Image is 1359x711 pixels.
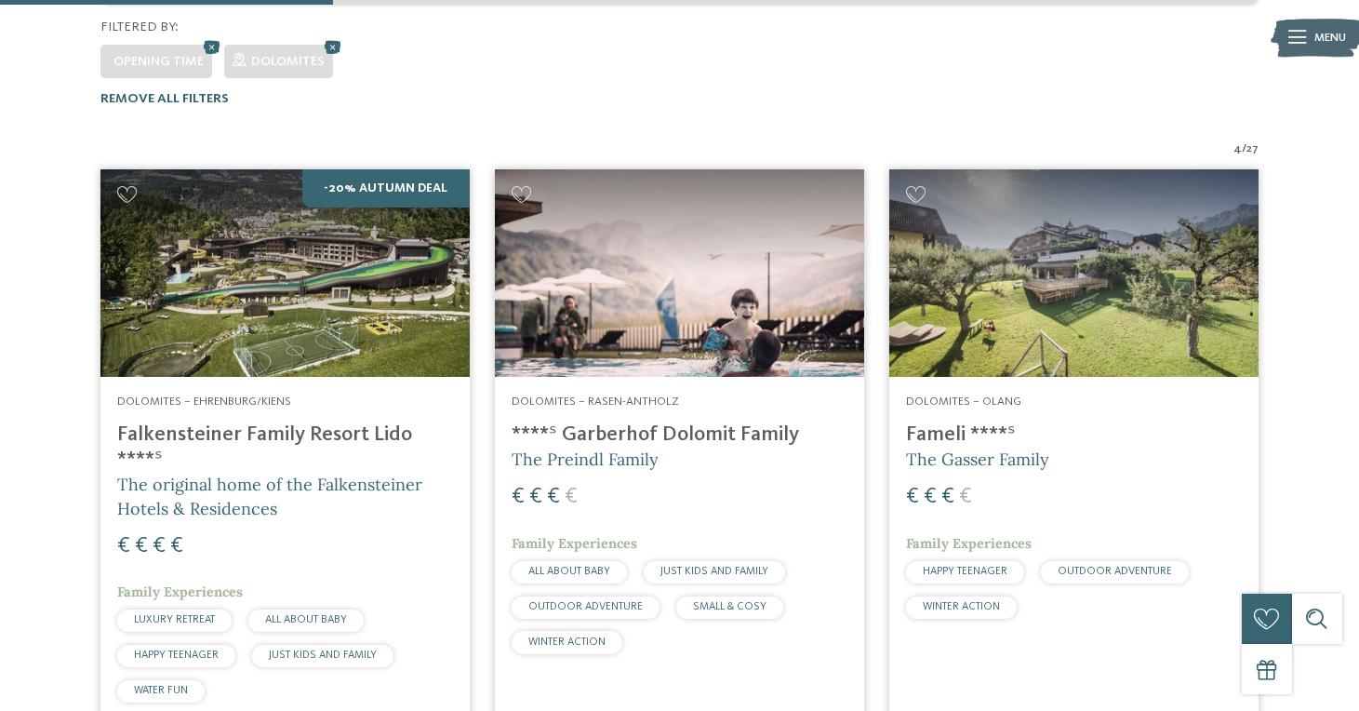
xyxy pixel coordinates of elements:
[923,566,1007,577] span: HAPPY TEENAGER
[100,92,229,105] span: Remove all filters
[906,486,919,508] span: €
[512,486,525,508] span: €
[100,20,179,34] span: Filtered by:
[512,449,659,470] span: The Preindl Family
[1233,141,1242,157] span: 4
[1058,566,1172,577] span: OUTDOOR ADVENTURE
[959,486,972,508] span: €
[265,614,347,625] span: ALL ABOUT BABY
[117,423,453,473] h4: Falkensteiner Family Resort Lido ****ˢ
[512,535,637,552] span: Family Experiences
[117,474,422,518] span: The original home of the Falkensteiner Hotels & Residences
[660,566,768,577] span: JUST KIDS AND FAMILY
[251,55,325,68] span: Dolomites
[135,535,148,557] span: €
[923,601,1000,612] span: WINTER ACTION
[1246,141,1259,157] span: 27
[512,423,847,448] h4: ****ˢ Garberhof Dolomit Family
[117,535,130,557] span: €
[528,637,606,648] span: WINTER ACTION
[529,486,542,508] span: €
[941,486,954,508] span: €
[1242,141,1246,157] span: /
[528,601,643,612] span: OUTDOOR ADVENTURE
[906,396,1021,408] span: Dolomites – Olang
[117,584,243,600] span: Family Experiences
[100,169,470,377] img: Looking for family hotels? Find the best ones here!
[924,486,937,508] span: €
[906,449,1049,470] span: The Gasser Family
[528,566,610,577] span: ALL ABOUT BABY
[113,55,204,68] span: Opening time
[547,486,560,508] span: €
[134,650,219,661] span: HAPPY TEENAGER
[134,685,188,696] span: WATER FUN
[565,486,578,508] span: €
[153,535,166,557] span: €
[117,396,291,408] span: Dolomites – Ehrenburg/Kiens
[693,601,766,612] span: SMALL & COSY
[889,169,1259,377] img: Looking for family hotels? Find the best ones here!
[269,650,377,661] span: JUST KIDS AND FAMILY
[906,535,1032,552] span: Family Experiences
[170,535,183,557] span: €
[512,396,679,408] span: Dolomites – Rasen-Antholz
[134,614,215,625] span: LUXURY RETREAT
[495,169,864,377] img: Looking for family hotels? Find the best ones here!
